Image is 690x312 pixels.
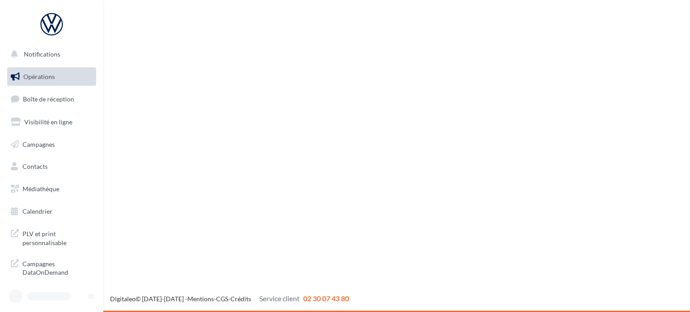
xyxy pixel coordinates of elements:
[5,202,98,221] a: Calendrier
[22,207,53,215] span: Calendrier
[5,224,98,250] a: PLV et print personnalisable
[5,113,98,132] a: Visibilité en ligne
[22,228,93,247] span: PLV et print personnalisable
[23,95,74,103] span: Boîte de réception
[5,45,94,64] button: Notifications
[5,180,98,198] a: Médiathèque
[24,118,72,126] span: Visibilité en ligne
[259,294,300,303] span: Service client
[22,163,48,170] span: Contacts
[5,157,98,176] a: Contacts
[22,185,59,193] span: Médiathèque
[303,294,349,303] span: 02 30 07 43 80
[5,67,98,86] a: Opérations
[216,295,228,303] a: CGS
[22,258,93,277] span: Campagnes DataOnDemand
[110,295,136,303] a: Digitaleo
[5,89,98,109] a: Boîte de réception
[24,50,60,58] span: Notifications
[230,295,251,303] a: Crédits
[23,73,55,80] span: Opérations
[5,254,98,281] a: Campagnes DataOnDemand
[22,140,55,148] span: Campagnes
[110,295,349,303] span: © [DATE]-[DATE] - - -
[5,135,98,154] a: Campagnes
[187,295,214,303] a: Mentions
